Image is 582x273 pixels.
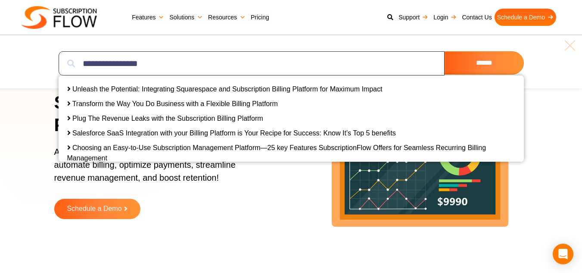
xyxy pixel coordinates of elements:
span: Schedule a Demo [67,205,121,213]
div: Open Intercom Messenger [553,244,573,264]
a: Solutions [167,9,205,26]
a: Contact Us [459,9,494,26]
a: Support [396,9,431,26]
a: Login [431,9,459,26]
img: Subscriptionflow [22,6,97,29]
a: Schedule a Demo [54,199,140,219]
a: Transform the Way You Do Business with a Flexible Billing Platform [72,100,278,107]
a: Schedule a Demo [495,9,556,26]
h1: Simplify Subscriptions, Power Growth! [54,91,269,137]
a: Plug The Revenue Leaks with the Subscription Billing Platform [72,115,263,122]
a: Pricing [248,9,272,26]
a: Choosing an Easy-to-Use Subscription Management Platform—25 key Features SubscriptionFlow Offers ... [67,144,486,162]
a: Salesforce SaaS Integration with your Billing Platform is Your Recipe for Success: Know It’s Top ... [72,129,396,137]
p: AI-powered subscription management platform to automate billing, optimize payments, streamline re... [54,145,258,193]
a: Features [129,9,167,26]
a: Resources [205,9,248,26]
a: Unleash the Potential: Integrating Squarespace and Subscription Billing Platform for Maximum Impact [72,85,382,93]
